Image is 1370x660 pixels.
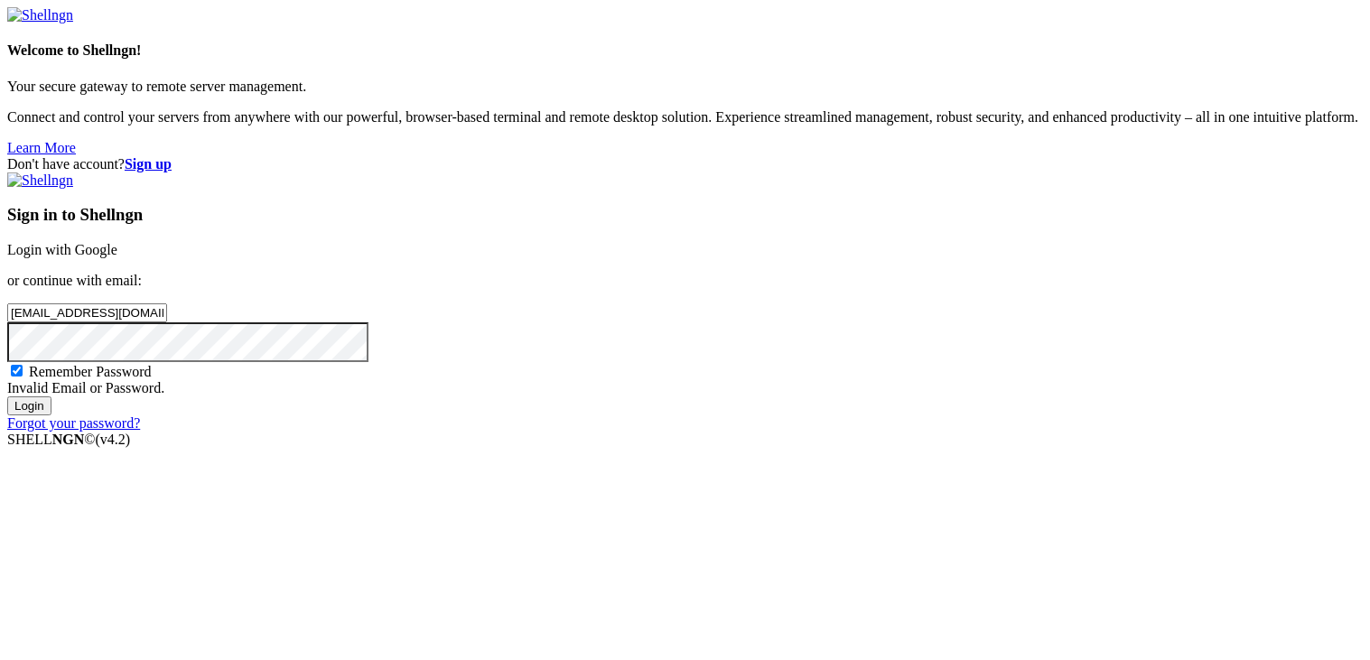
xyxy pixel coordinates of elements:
[7,303,167,322] input: Email address
[11,365,23,376] input: Remember Password
[52,432,85,447] b: NGN
[7,432,130,447] span: SHELL ©
[7,140,76,155] a: Learn More
[29,364,152,379] span: Remember Password
[7,156,1363,172] div: Don't have account?
[7,42,1363,59] h4: Welcome to Shellngn!
[7,415,140,431] a: Forgot your password?
[7,109,1363,125] p: Connect and control your servers from anywhere with our powerful, browser-based terminal and remo...
[96,432,131,447] span: 4.2.0
[7,79,1363,95] p: Your secure gateway to remote server management.
[7,172,73,189] img: Shellngn
[7,380,1363,396] div: Invalid Email or Password.
[7,396,51,415] input: Login
[125,156,172,172] a: Sign up
[7,273,1363,289] p: or continue with email:
[7,205,1363,225] h3: Sign in to Shellngn
[7,7,73,23] img: Shellngn
[7,242,117,257] a: Login with Google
